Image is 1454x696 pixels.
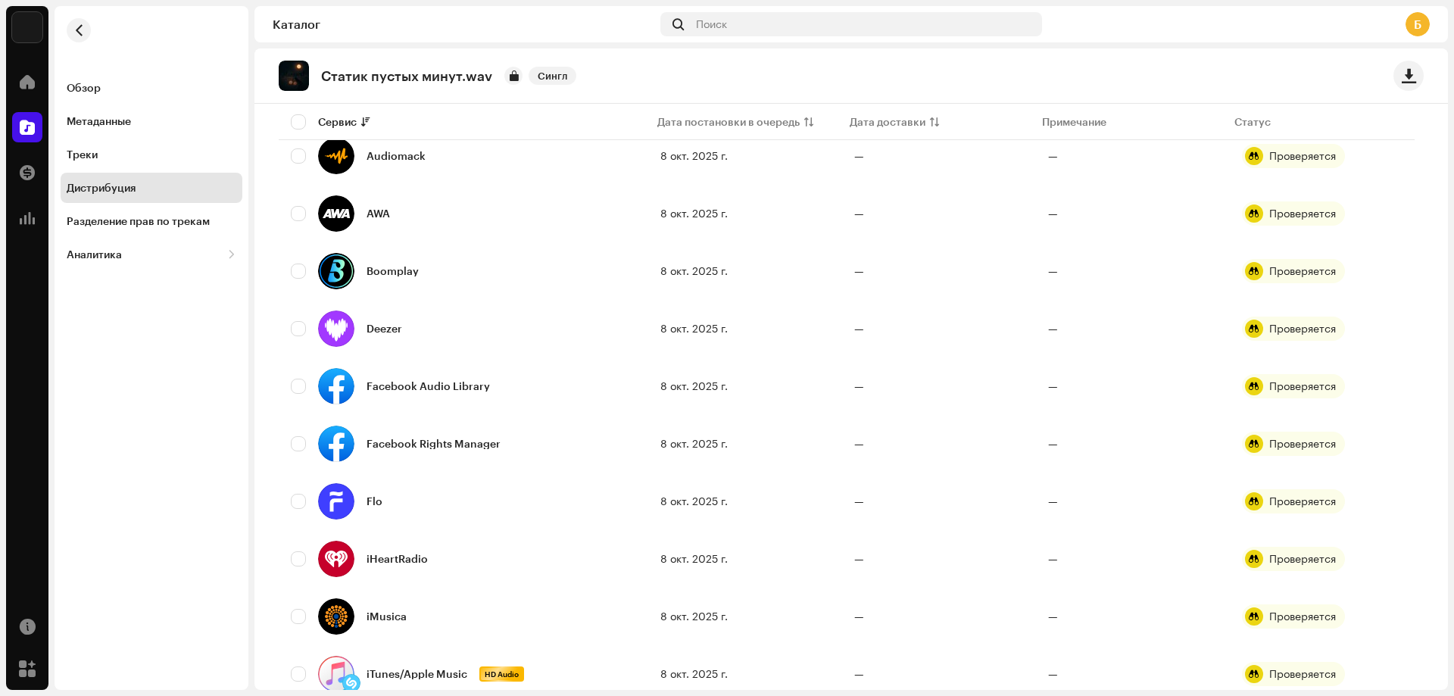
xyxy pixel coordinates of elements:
[67,215,210,227] div: Разделение прав по трекам
[660,667,728,680] span: 8 окт. 2025 г.
[1269,439,1336,449] div: Проверяется
[1269,381,1336,392] div: Проверяется
[696,18,727,30] span: Поиск
[854,149,864,162] span: —
[1048,323,1058,334] re-a-table-badge: —
[529,67,576,85] span: Сингл
[1048,554,1058,564] re-a-table-badge: —
[67,115,131,127] div: Метаданные
[1269,151,1336,161] div: Проверяется
[367,266,419,276] div: Boomplay
[367,496,382,507] div: Flo
[481,669,523,679] span: HD Audio
[1048,266,1058,276] re-a-table-badge: —
[854,264,864,277] span: —
[67,248,122,261] div: Аналитика
[660,495,728,507] span: 8 окт. 2025 г.
[61,173,242,203] re-m-nav-item: Дистрибуция
[1048,439,1058,449] re-a-table-badge: —
[61,206,242,236] re-m-nav-item: Разделение прав по трекам
[12,12,42,42] img: 33004b37-325d-4a8b-b51f-c12e9b964943
[61,139,242,170] re-m-nav-item: Треки
[1269,208,1336,219] div: Проверяется
[273,18,654,30] div: Каталог
[854,552,864,565] span: —
[1269,554,1336,564] div: Проверяется
[367,669,467,679] div: iTunes/Apple Music
[279,61,309,91] img: 7e528d12-92f8-4b01-a70e-81d3323cb946
[660,149,728,162] span: 8 окт. 2025 г.
[850,114,925,130] div: Дата доставки
[660,322,728,335] span: 8 окт. 2025 г.
[67,82,101,94] div: Обзор
[854,610,864,623] span: —
[1269,323,1336,334] div: Проверяется
[321,68,492,84] p: Статик пустых минут.wav
[657,114,800,130] div: Дата постановки в очередь
[61,73,242,103] re-m-nav-item: Обзор
[67,148,98,161] div: Треки
[1269,266,1336,276] div: Проверяется
[61,106,242,136] re-m-nav-item: Метаданные
[1406,12,1430,36] div: Б
[1048,208,1058,219] re-a-table-badge: —
[367,323,402,334] div: Deezer
[1269,669,1336,679] div: Проверяется
[854,322,864,335] span: —
[61,239,242,270] re-m-nav-dropdown: Аналитика
[854,437,864,450] span: —
[854,379,864,392] span: —
[1048,496,1058,507] re-a-table-badge: —
[854,495,864,507] span: —
[1269,611,1336,622] div: Проверяется
[367,611,407,622] div: iMusica
[1048,151,1058,161] re-a-table-badge: —
[367,381,490,392] div: Facebook Audio Library
[1048,381,1058,392] re-a-table-badge: —
[854,207,864,220] span: —
[854,667,864,680] span: —
[367,151,426,161] div: Audiomack
[660,610,728,623] span: 8 окт. 2025 г.
[1269,496,1336,507] div: Проверяется
[660,379,728,392] span: 8 окт. 2025 г.
[367,554,428,564] div: iHeartRadio
[367,208,390,219] div: AWA
[318,114,357,130] div: Сервис
[660,207,728,220] span: 8 окт. 2025 г.
[660,437,728,450] span: 8 окт. 2025 г.
[660,264,728,277] span: 8 окт. 2025 г.
[1048,611,1058,622] re-a-table-badge: —
[1048,669,1058,679] re-a-table-badge: —
[67,182,136,194] div: Дистрибуция
[367,439,501,449] div: Facebook Rights Manager
[660,552,728,565] span: 8 окт. 2025 г.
